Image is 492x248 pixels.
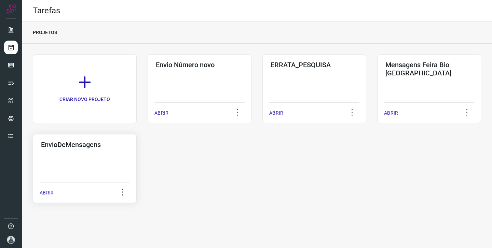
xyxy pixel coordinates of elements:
[154,110,168,117] p: ABRIR
[271,61,358,69] h3: ERRATA_PESQUISA
[33,29,57,36] p: PROJETOS
[41,141,128,149] h3: EnvioDeMensagens
[385,61,473,77] h3: Mensagens Feira Bio [GEOGRAPHIC_DATA]
[384,110,398,117] p: ABRIR
[59,96,110,103] p: CRIAR NOVO PROJETO
[156,61,243,69] h3: Envio Número novo
[33,6,60,16] h2: Tarefas
[40,189,54,196] p: ABRIR
[269,110,283,117] p: ABRIR
[6,4,16,14] img: Logo
[7,236,15,244] img: fc58e68df51c897e9c2c34ad67654c41.jpeg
